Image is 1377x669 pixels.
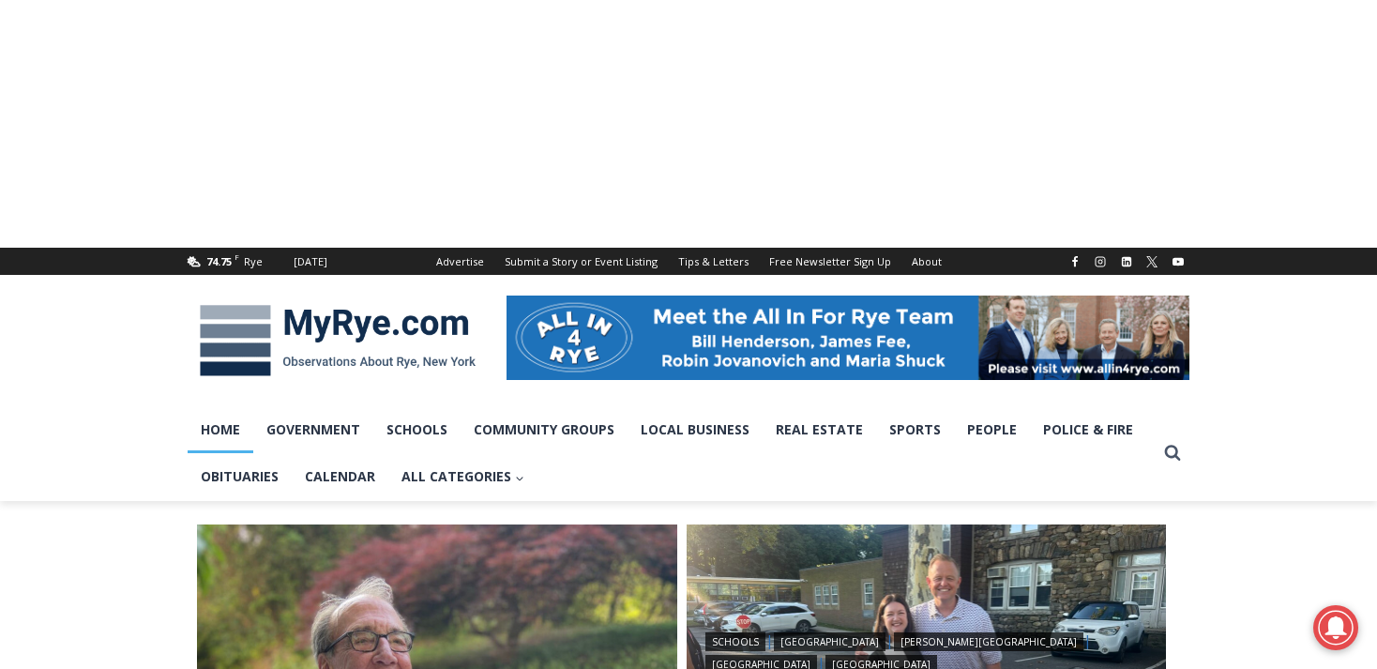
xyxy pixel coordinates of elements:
[188,406,253,453] a: Home
[426,248,952,275] nav: Secondary Navigation
[774,632,885,651] a: [GEOGRAPHIC_DATA]
[876,406,954,453] a: Sports
[206,254,232,268] span: 74.75
[461,406,628,453] a: Community Groups
[1030,406,1146,453] a: Police & Fire
[954,406,1030,453] a: People
[901,248,952,275] a: About
[628,406,763,453] a: Local Business
[763,406,876,453] a: Real Estate
[294,253,327,270] div: [DATE]
[668,248,759,275] a: Tips & Letters
[1115,251,1138,273] a: Linkedin
[1064,251,1086,273] a: Facebook
[188,406,1156,501] nav: Primary Navigation
[759,248,901,275] a: Free Newsletter Sign Up
[292,453,388,500] a: Calendar
[1089,251,1112,273] a: Instagram
[235,251,239,262] span: F
[426,248,494,275] a: Advertise
[1167,251,1189,273] a: YouTube
[244,253,263,270] div: Rye
[388,453,537,500] a: All Categories
[894,632,1083,651] a: [PERSON_NAME][GEOGRAPHIC_DATA]
[705,632,765,651] a: Schools
[401,466,524,487] span: All Categories
[1141,251,1163,273] a: X
[188,292,488,389] img: MyRye.com
[1156,436,1189,470] button: View Search Form
[494,248,668,275] a: Submit a Story or Event Listing
[507,296,1189,380] img: All in for Rye
[373,406,461,453] a: Schools
[188,453,292,500] a: Obituaries
[253,406,373,453] a: Government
